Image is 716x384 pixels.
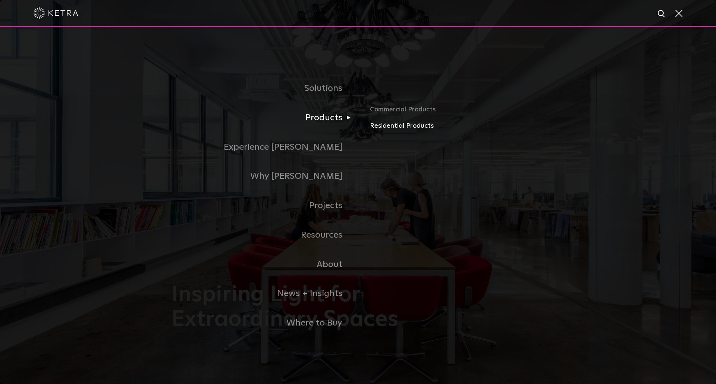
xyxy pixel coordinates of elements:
[34,7,78,19] img: ketra-logo-2019-white
[657,9,666,19] img: search icon
[172,74,544,338] div: Navigation Menu
[172,74,358,103] a: Solutions
[172,250,358,279] a: About
[172,308,358,338] a: Where to Buy
[172,133,358,162] a: Experience [PERSON_NAME]
[172,103,358,133] a: Products
[172,279,358,308] a: News + Insights
[370,104,544,121] a: Commercial Products
[172,220,358,250] a: Resources
[172,162,358,191] a: Why [PERSON_NAME]
[172,191,358,220] a: Projects
[370,121,544,131] a: Residential Products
